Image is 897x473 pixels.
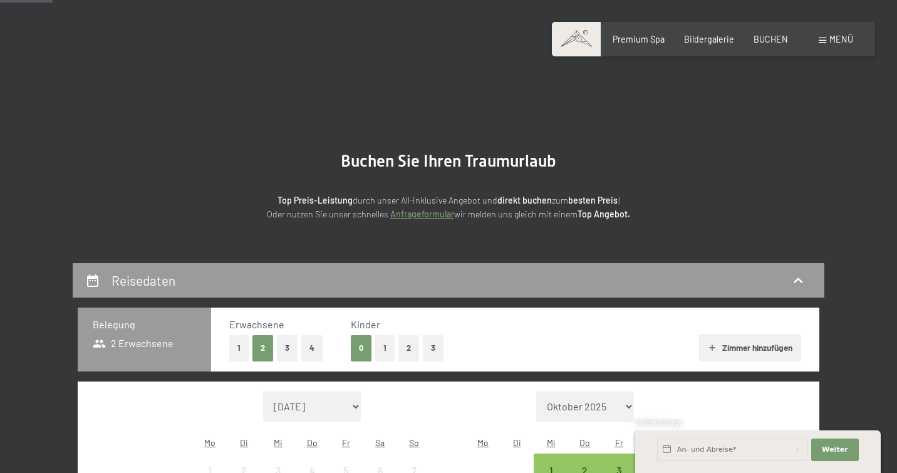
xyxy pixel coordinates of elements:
button: 2 [252,335,273,361]
button: 2 [398,335,419,361]
strong: Top Angebot. [578,209,630,219]
span: Kinder [351,318,380,330]
span: Erwachsene [229,318,284,330]
span: 2 Erwachsene [93,336,174,350]
abbr: Samstag [375,437,385,448]
span: Buchen Sie Ihren Traumurlaub [341,152,556,170]
a: Premium Spa [613,34,665,44]
button: 0 [351,335,371,361]
abbr: Montag [204,437,215,448]
abbr: Dienstag [240,437,248,448]
a: Bildergalerie [684,34,734,44]
strong: besten Preis [568,195,618,205]
span: Schnellanfrage [635,418,682,426]
span: Menü [829,34,853,44]
button: 3 [277,335,298,361]
abbr: Freitag [615,437,623,448]
abbr: Donnerstag [307,437,318,448]
button: 4 [301,335,323,361]
abbr: Mittwoch [547,437,556,448]
h3: Belegung [93,318,196,331]
abbr: Donnerstag [579,437,590,448]
abbr: Freitag [342,437,350,448]
button: Zimmer hinzufügen [699,334,801,361]
a: Anfrageformular [390,209,454,219]
abbr: Sonntag [409,437,419,448]
abbr: Mittwoch [274,437,283,448]
abbr: Dienstag [513,437,521,448]
h2: Reisedaten [111,273,175,288]
span: Weiter [822,445,848,455]
abbr: Montag [477,437,489,448]
strong: Top Preis-Leistung [277,195,353,205]
button: 1 [229,335,249,361]
p: durch unser All-inklusive Angebot und zum ! Oder nutzen Sie unser schnelles wir melden uns gleich... [173,194,724,222]
a: BUCHEN [754,34,788,44]
button: 3 [423,335,443,361]
button: 1 [375,335,395,361]
strong: direkt buchen [497,195,552,205]
button: Weiter [811,439,859,461]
